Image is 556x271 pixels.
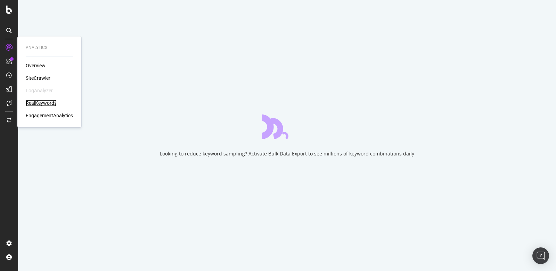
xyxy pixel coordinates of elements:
a: SiteCrawler [26,75,50,82]
div: LogAnalyzer [26,87,53,94]
div: Open Intercom Messenger [532,247,549,264]
a: Overview [26,62,46,69]
div: Looking to reduce keyword sampling? Activate Bulk Data Export to see millions of keyword combinat... [160,150,414,157]
div: animation [262,114,312,139]
a: EngagementAnalytics [26,112,73,119]
div: Analytics [26,45,73,51]
a: RealKeywords [26,100,57,107]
